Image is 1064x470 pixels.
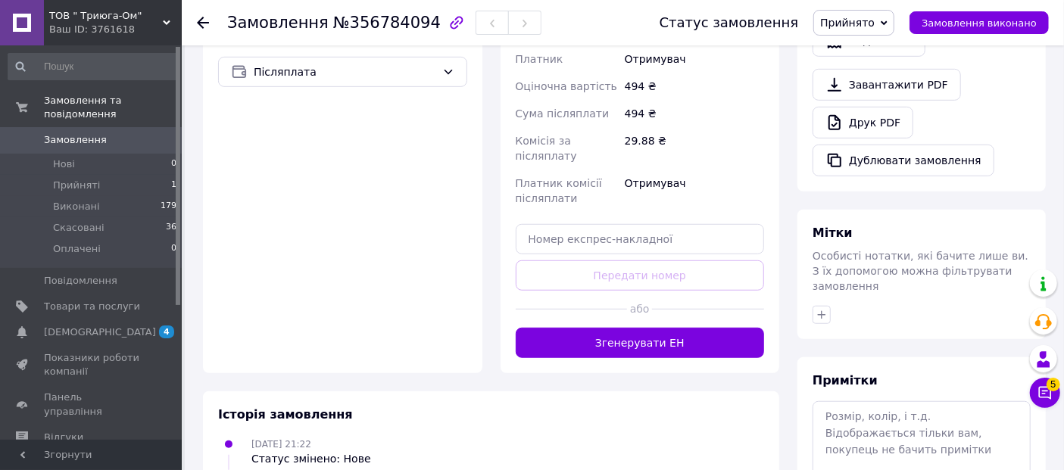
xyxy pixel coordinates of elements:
[171,157,176,171] span: 0
[44,351,140,378] span: Показники роботи компанії
[333,14,441,32] span: №356784094
[910,11,1049,34] button: Замовлення виконано
[53,242,101,256] span: Оплачені
[44,133,107,147] span: Замовлення
[516,80,617,92] span: Оціночна вартість
[622,73,767,100] div: 494 ₴
[53,157,75,171] span: Нові
[622,45,767,73] div: Отримувач
[660,15,799,30] div: Статус замовлення
[227,14,329,32] span: Замовлення
[820,17,875,29] span: Прийнято
[627,301,652,316] span: або
[44,274,117,288] span: Повідомлення
[813,107,913,139] a: Друк PDF
[53,200,100,213] span: Виконані
[622,170,767,212] div: Отримувач
[516,53,563,65] span: Платник
[516,224,765,254] input: Номер експрес-накладної
[44,431,83,444] span: Відгуки
[49,23,182,36] div: Ваш ID: 3761618
[251,439,311,450] span: [DATE] 21:22
[44,325,156,339] span: [DEMOGRAPHIC_DATA]
[813,373,878,388] span: Примітки
[166,221,176,235] span: 36
[49,9,163,23] span: ТОВ " Триюга-Ом"
[813,226,853,240] span: Мітки
[516,177,602,204] span: Платник комісії післяплати
[516,107,610,120] span: Сума післяплати
[171,242,176,256] span: 0
[813,250,1028,292] span: Особисті нотатки, які бачите лише ви. З їх допомогою можна фільтрувати замовлення
[44,391,140,418] span: Панель управління
[1047,378,1060,391] span: 5
[516,328,765,358] button: Згенерувати ЕН
[44,94,182,121] span: Замовлення та повідомлення
[1030,378,1060,408] button: Чат з покупцем5
[53,221,105,235] span: Скасовані
[254,64,436,80] span: Післяплата
[53,179,100,192] span: Прийняті
[171,179,176,192] span: 1
[8,53,178,80] input: Пошук
[218,407,353,422] span: Історія замовлення
[44,300,140,313] span: Товари та послуги
[922,17,1037,29] span: Замовлення виконано
[622,127,767,170] div: 29.88 ₴
[813,145,994,176] button: Дублювати замовлення
[622,100,767,127] div: 494 ₴
[813,69,961,101] a: Завантажити PDF
[197,15,209,30] div: Повернутися назад
[251,451,371,466] div: Статус змінено: Нове
[161,200,176,213] span: 179
[516,135,577,162] span: Комісія за післяплату
[159,325,174,338] span: 4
